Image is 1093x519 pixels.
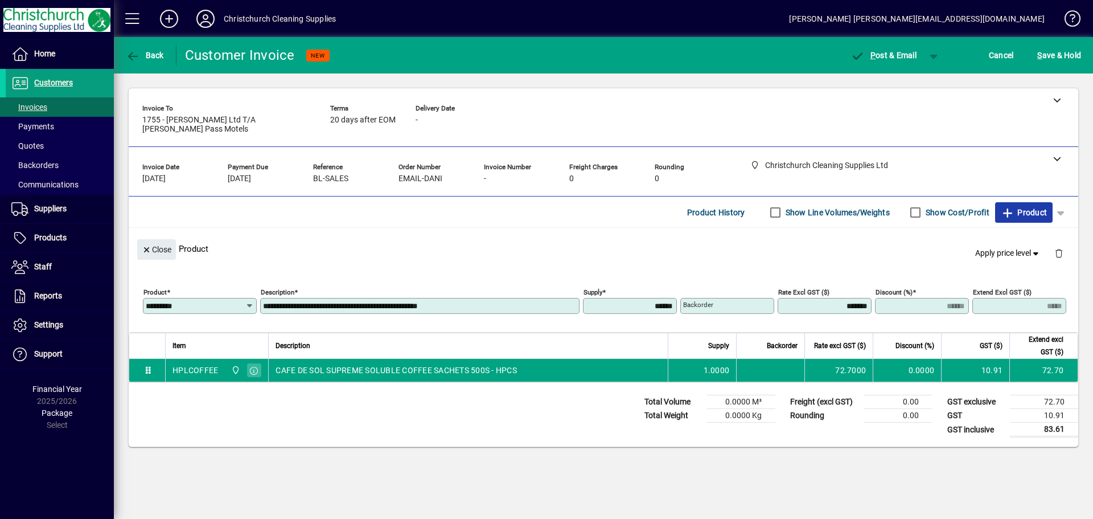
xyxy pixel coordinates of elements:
[995,202,1053,223] button: Product
[129,228,1078,269] div: Product
[313,174,348,183] span: BL-SALES
[1001,203,1047,222] span: Product
[942,395,1010,409] td: GST exclusive
[1037,51,1042,60] span: S
[134,244,179,254] app-page-header-button: Close
[185,46,295,64] div: Customer Invoice
[484,174,486,183] span: -
[1045,239,1073,267] button: Delete
[137,239,176,260] button: Close
[707,409,775,423] td: 0.0000 Kg
[784,395,864,409] td: Freight (excl GST)
[923,207,989,218] label: Show Cost/Profit
[6,311,114,340] a: Settings
[687,203,745,222] span: Product History
[708,340,729,352] span: Supply
[1010,409,1078,423] td: 10.91
[1056,2,1079,39] a: Knowledge Base
[942,423,1010,437] td: GST inclusive
[973,288,1032,296] mat-label: Extend excl GST ($)
[172,340,186,352] span: Item
[187,9,224,29] button: Profile
[864,409,932,423] td: 0.00
[114,45,176,66] app-page-header-button: Back
[6,175,114,194] a: Communications
[942,409,1010,423] td: GST
[639,409,707,423] td: Total Weight
[34,349,63,358] span: Support
[584,288,602,296] mat-label: Supply
[11,141,44,150] span: Quotes
[142,116,313,134] span: 1755 - [PERSON_NAME] Ltd T/A [PERSON_NAME] Pass Motels
[34,291,62,300] span: Reports
[1010,395,1078,409] td: 72.70
[6,136,114,156] a: Quotes
[1037,46,1081,64] span: ave & Hold
[11,180,79,189] span: Communications
[6,282,114,310] a: Reports
[123,45,167,66] button: Back
[778,288,829,296] mat-label: Rate excl GST ($)
[398,174,442,183] span: EMAIL-DANI
[126,51,164,60] span: Back
[172,365,218,376] div: HPLCOFFEE
[876,288,913,296] mat-label: Discount (%)
[683,202,750,223] button: Product History
[980,340,1002,352] span: GST ($)
[789,10,1045,28] div: [PERSON_NAME] [PERSON_NAME][EMAIL_ADDRESS][DOMAIN_NAME]
[11,122,54,131] span: Payments
[6,224,114,252] a: Products
[276,365,517,376] span: CAFE DE SOL SUPREME SOLUBLE COFFEE SACHETS 500S - HPCS
[812,365,866,376] div: 72.7000
[639,395,707,409] td: Total Volume
[142,240,171,259] span: Close
[143,288,167,296] mat-label: Product
[683,301,713,309] mat-label: Backorder
[864,395,932,409] td: 0.00
[6,97,114,117] a: Invoices
[845,45,922,66] button: Post & Email
[850,51,917,60] span: ost & Email
[34,320,63,329] span: Settings
[276,340,310,352] span: Description
[986,45,1017,66] button: Cancel
[6,40,114,68] a: Home
[873,359,941,382] td: 0.0000
[975,247,1041,259] span: Apply price level
[311,52,325,59] span: NEW
[6,156,114,175] a: Backorders
[11,161,59,170] span: Backorders
[814,340,866,352] span: Rate excl GST ($)
[704,365,730,376] span: 1.0000
[6,340,114,369] a: Support
[42,408,72,418] span: Package
[569,174,574,183] span: 0
[895,340,934,352] span: Discount (%)
[1017,333,1063,358] span: Extend excl GST ($)
[767,340,798,352] span: Backorder
[1045,248,1073,258] app-page-header-button: Delete
[655,174,659,183] span: 0
[142,174,166,183] span: [DATE]
[261,288,294,296] mat-label: Description
[783,207,890,218] label: Show Line Volumes/Weights
[228,364,241,377] span: Christchurch Cleaning Supplies Ltd
[1010,423,1078,437] td: 83.61
[416,116,418,125] span: -
[34,204,67,213] span: Suppliers
[707,395,775,409] td: 0.0000 M³
[870,51,876,60] span: P
[1034,45,1084,66] button: Save & Hold
[32,385,82,394] span: Financial Year
[6,253,114,281] a: Staff
[34,78,73,87] span: Customers
[6,195,114,223] a: Suppliers
[228,174,251,183] span: [DATE]
[971,243,1046,264] button: Apply price level
[34,49,55,58] span: Home
[330,116,396,125] span: 20 days after EOM
[224,10,336,28] div: Christchurch Cleaning Supplies
[151,9,187,29] button: Add
[941,359,1009,382] td: 10.91
[11,103,47,112] span: Invoices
